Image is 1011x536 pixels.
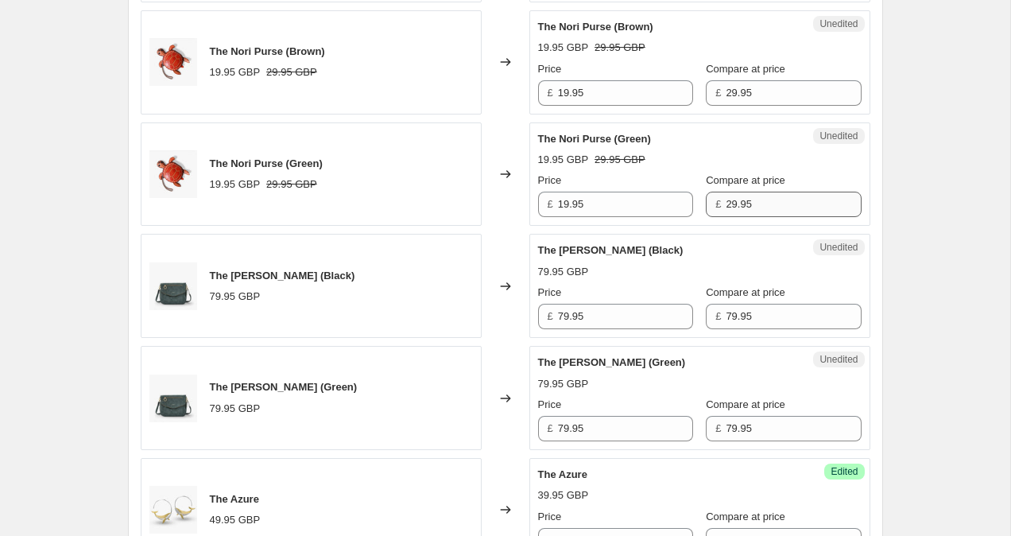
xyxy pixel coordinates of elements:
[538,21,653,33] span: The Nori Purse (Brown)
[706,511,785,522] span: Compare at price
[706,398,785,410] span: Compare at price
[538,152,589,168] div: 19.95 GBP
[266,177,317,192] strike: 29.95 GBP
[548,422,553,434] span: £
[595,40,645,56] strike: 29.95 GBP
[210,64,261,80] div: 19.95 GBP
[210,512,261,528] div: 49.95 GBP
[210,270,355,282] span: The [PERSON_NAME] (Black)
[149,150,197,198] img: S3ce2e21894e44c49b4bb5fb257b56727W_1_80x.jpg
[149,38,197,86] img: S3ce2e21894e44c49b4bb5fb257b56727W_1_80x.jpg
[548,198,553,210] span: £
[149,486,197,534] img: S7e6d901a258244948e608a88df8335b5q_80x.jpg
[706,63,785,75] span: Compare at price
[210,177,261,192] div: 19.95 GBP
[210,401,261,417] div: 79.95 GBP
[538,133,651,145] span: The Nori Purse (Green)
[819,241,858,254] span: Unedited
[538,468,587,480] span: The Azure
[210,289,261,305] div: 79.95 GBP
[149,375,197,422] img: IMG_9930_2_9e11b52a-028f-47ee-9e4e-3100235e6222_80x.jpg
[819,353,858,366] span: Unedited
[538,376,589,392] div: 79.95 GBP
[706,174,785,186] span: Compare at price
[538,398,562,410] span: Price
[538,40,589,56] div: 19.95 GBP
[548,310,553,322] span: £
[819,17,858,30] span: Unedited
[715,310,721,322] span: £
[149,262,197,310] img: IMG_9930_2_9e11b52a-028f-47ee-9e4e-3100235e6222_80x.jpg
[715,87,721,99] span: £
[831,465,858,478] span: Edited
[210,157,323,169] span: The Nori Purse (Green)
[819,130,858,142] span: Unedited
[548,87,553,99] span: £
[538,244,684,256] span: The [PERSON_NAME] (Black)
[210,45,325,57] span: The Nori Purse (Brown)
[538,286,562,298] span: Price
[715,198,721,210] span: £
[538,264,589,280] div: 79.95 GBP
[538,511,562,522] span: Price
[595,152,645,168] strike: 29.95 GBP
[706,286,785,298] span: Compare at price
[715,422,721,434] span: £
[538,356,686,368] span: The [PERSON_NAME] (Green)
[538,174,562,186] span: Price
[210,493,259,505] span: The Azure
[538,63,562,75] span: Price
[266,64,317,80] strike: 29.95 GBP
[210,381,358,393] span: The [PERSON_NAME] (Green)
[538,487,589,503] div: 39.95 GBP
